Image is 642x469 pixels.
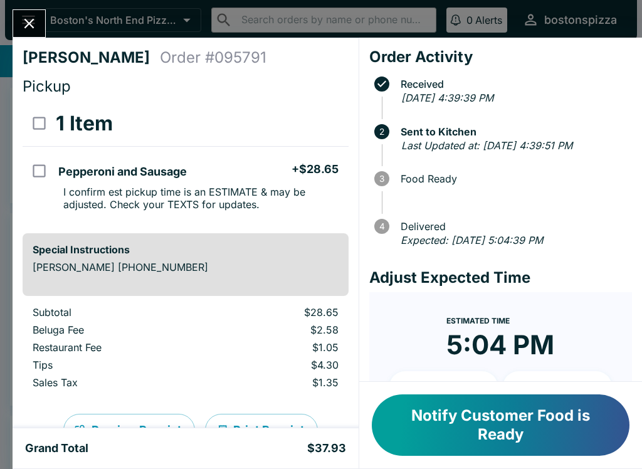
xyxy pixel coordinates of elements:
[401,92,493,104] em: [DATE] 4:39:39 PM
[401,139,572,152] em: Last Updated at: [DATE] 4:39:51 PM
[25,441,88,456] h5: Grand Total
[215,324,338,336] p: $2.58
[307,441,346,456] h5: $37.93
[379,127,384,137] text: 2
[372,394,629,456] button: Notify Customer Food is Ready
[33,359,195,371] p: Tips
[379,174,384,184] text: 3
[389,371,498,403] button: + 10
[369,268,632,287] h4: Adjust Expected Time
[215,306,338,319] p: $28.65
[446,329,554,361] time: 5:04 PM
[215,359,338,371] p: $4.30
[215,341,338,354] p: $1.05
[58,164,187,179] h5: Pepperoni and Sausage
[369,48,632,66] h4: Order Activity
[394,173,632,184] span: Food Ready
[33,306,195,319] p: Subtotal
[33,376,195,389] p: Sales Tax
[23,306,349,394] table: orders table
[23,77,71,95] span: Pickup
[33,261,339,273] p: [PERSON_NAME] [PHONE_NUMBER]
[33,243,339,256] h6: Special Instructions
[292,162,339,177] h5: + $28.65
[379,221,384,231] text: 4
[215,376,338,389] p: $1.35
[63,414,195,446] button: Preview Receipt
[63,186,338,211] p: I confirm est pickup time is an ESTIMATE & may be adjusted. Check your TEXTS for updates.
[56,111,113,136] h3: 1 Item
[394,221,632,232] span: Delivered
[394,78,632,90] span: Received
[33,341,195,354] p: Restaurant Fee
[503,371,612,403] button: + 20
[160,48,266,67] h4: Order # 095791
[33,324,195,336] p: Beluga Fee
[13,10,45,37] button: Close
[446,316,510,325] span: Estimated Time
[23,48,160,67] h4: [PERSON_NAME]
[394,126,632,137] span: Sent to Kitchen
[23,101,349,223] table: orders table
[205,414,318,446] button: Print Receipt
[401,234,543,246] em: Expected: [DATE] 5:04:39 PM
